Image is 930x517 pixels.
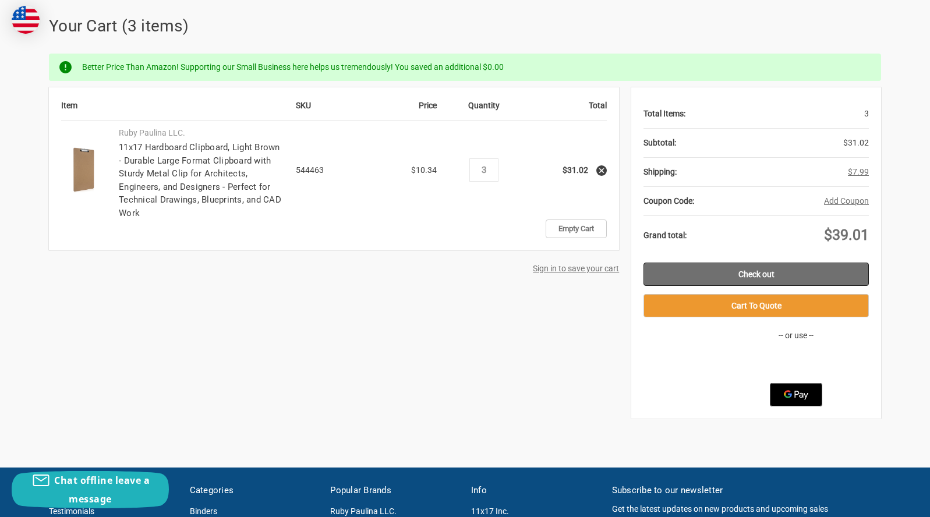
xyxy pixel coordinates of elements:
[824,195,869,207] button: Add Coupon
[643,167,677,176] strong: Shipping:
[49,507,94,516] a: Testimonials
[54,474,150,505] span: Chat offline leave a message
[546,219,607,238] a: Empty Cart
[190,507,217,516] a: Binders
[843,138,869,147] span: $31.02
[723,330,869,342] p: -- or use --
[643,138,676,147] strong: Subtotal:
[612,484,881,497] h5: Subscribe to our newsletter
[752,354,840,377] iframe: PayPal-paypal
[824,226,869,243] span: $39.01
[411,165,437,175] span: $10.34
[563,165,588,175] strong: $31.02
[82,62,504,72] span: Better Price Than Amazon! Supporting our Small Business here helps us tremendously! You saved an ...
[119,127,284,139] p: Ruby Paulina LLC.
[362,100,444,121] th: Price
[119,142,281,218] a: 11x17 Hardboard Clipboard, Light Brown - Durable Large Format Clipboard with Sturdy Metal Clip fo...
[525,100,607,121] th: Total
[770,383,822,406] button: Google Pay
[330,507,397,516] a: Ruby Paulina LLC.
[643,109,685,118] strong: Total Items:
[643,263,869,286] a: Check out
[443,100,525,121] th: Quantity
[330,484,459,497] h5: Popular Brands
[685,100,869,128] div: 3
[61,100,296,121] th: Item
[612,503,881,515] p: Get the latest updates on new products and upcoming sales
[471,484,600,497] h5: Info
[296,165,324,175] span: 544463
[49,14,881,38] h1: Your Cart (3 items)
[643,231,687,240] strong: Grand total:
[533,264,619,273] a: Sign in to save your cart
[643,294,869,317] button: Cart To Quote
[643,196,694,206] strong: Coupon Code:
[12,471,169,508] button: Chat offline leave a message
[296,100,361,121] th: SKU
[61,147,107,193] img: 11x17 Hardboard Clipboard | Durable, Professional Clipboard for Architects & Engineers
[848,167,869,176] a: $7.99
[12,6,40,34] img: duty and tax information for United States
[190,484,319,497] h5: Categories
